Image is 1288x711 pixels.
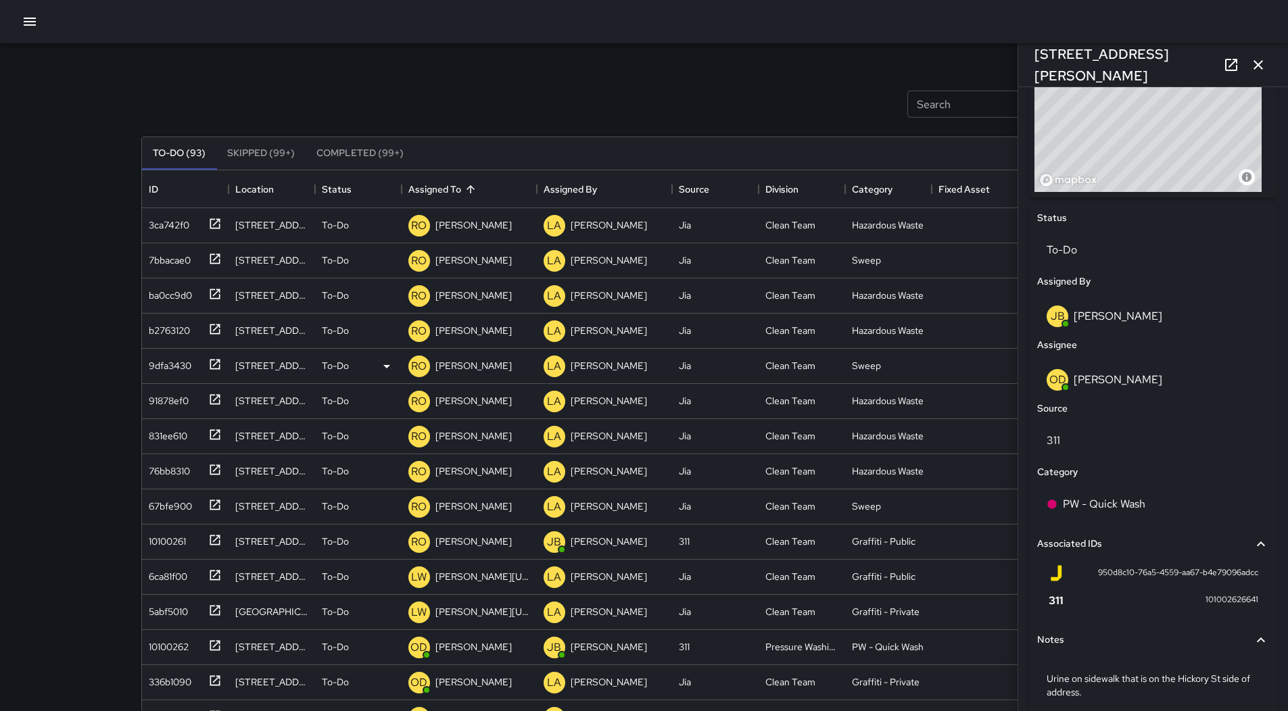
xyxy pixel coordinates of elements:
[852,675,920,689] div: Graffiti - Private
[143,353,191,372] div: 9dfa3430
[571,464,647,478] p: [PERSON_NAME]
[679,570,691,583] div: Jia
[852,218,924,232] div: Hazardous Waste
[765,605,815,618] div: Clean Team
[679,605,691,618] div: Jia
[235,640,308,654] div: 1135 Van Ness Avenue
[679,429,691,443] div: Jia
[765,640,838,654] div: Pressure Washing
[322,464,349,478] p: To-Do
[547,358,561,374] p: LA
[679,675,691,689] div: Jia
[143,529,186,548] div: 10100261
[852,464,924,478] div: Hazardous Waste
[852,394,924,408] div: Hazardous Waste
[143,564,187,583] div: 6ca81f00
[765,359,815,372] div: Clean Team
[571,253,647,267] p: [PERSON_NAME]
[410,639,427,656] p: OD
[322,499,349,513] p: To-Do
[235,253,308,267] div: 340 Grove Street
[411,428,427,445] p: RO
[679,289,691,302] div: Jia
[852,429,924,443] div: Hazardous Waste
[852,170,892,208] div: Category
[322,640,349,654] p: To-Do
[679,218,691,232] div: Jia
[411,499,427,515] p: RO
[143,389,189,408] div: 91878ef0
[435,499,512,513] p: [PERSON_NAME]
[765,394,815,408] div: Clean Team
[322,289,349,302] p: To-Do
[547,288,561,304] p: LA
[765,253,815,267] div: Clean Team
[322,429,349,443] p: To-Do
[322,535,349,548] p: To-Do
[410,675,427,691] p: OD
[435,640,512,654] p: [PERSON_NAME]
[547,464,561,480] p: LA
[547,253,561,269] p: LA
[435,570,530,583] p: [PERSON_NAME][US_STATE]
[679,464,691,478] div: Jia
[402,170,537,208] div: Assigned To
[679,394,691,408] div: Jia
[143,459,190,478] div: 76bb8310
[571,640,647,654] p: [PERSON_NAME]
[411,253,427,269] p: RO
[315,170,402,208] div: Status
[142,170,229,208] div: ID
[765,570,815,583] div: Clean Team
[461,180,480,199] button: Sort
[547,323,561,339] p: LA
[852,640,924,654] div: PW - Quick Wash
[143,424,187,443] div: 831ee610
[143,599,188,618] div: 5abf5010
[235,289,308,302] div: 167 Fell Street
[571,675,647,689] p: [PERSON_NAME]
[435,535,512,548] p: [PERSON_NAME]
[435,359,512,372] p: [PERSON_NAME]
[435,429,512,443] p: [PERSON_NAME]
[143,635,189,654] div: 10100262
[679,535,690,548] div: 311
[143,283,192,302] div: ba0cc9d0
[411,393,427,410] p: RO
[547,428,561,445] p: LA
[411,464,427,480] p: RO
[235,464,308,478] div: 170 Fell Street
[235,429,308,443] div: 170 Fell Street
[411,288,427,304] p: RO
[235,324,308,337] div: 167 Fell Street
[932,170,1018,208] div: Fixed Asset
[679,324,691,337] div: Jia
[322,170,352,208] div: Status
[765,675,815,689] div: Clean Team
[547,639,561,656] p: JB
[571,429,647,443] p: [PERSON_NAME]
[547,675,561,691] p: LA
[765,289,815,302] div: Clean Team
[547,604,561,620] p: LA
[571,535,647,548] p: [PERSON_NAME]
[765,324,815,337] div: Clean Team
[679,640,690,654] div: 311
[411,218,427,234] p: RO
[143,248,191,267] div: 7bbacae0
[322,675,349,689] p: To-Do
[235,535,308,548] div: 1525 Market Street
[435,253,512,267] p: [PERSON_NAME]
[571,289,647,302] p: [PERSON_NAME]
[149,170,158,208] div: ID
[765,170,798,208] div: Division
[411,358,427,374] p: RO
[235,394,308,408] div: 135 Fell Street
[235,170,274,208] div: Location
[306,137,414,170] button: Completed (99+)
[143,318,190,337] div: b2763120
[435,218,512,232] p: [PERSON_NAME]
[852,289,924,302] div: Hazardous Waste
[672,170,759,208] div: Source
[571,218,647,232] p: [PERSON_NAME]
